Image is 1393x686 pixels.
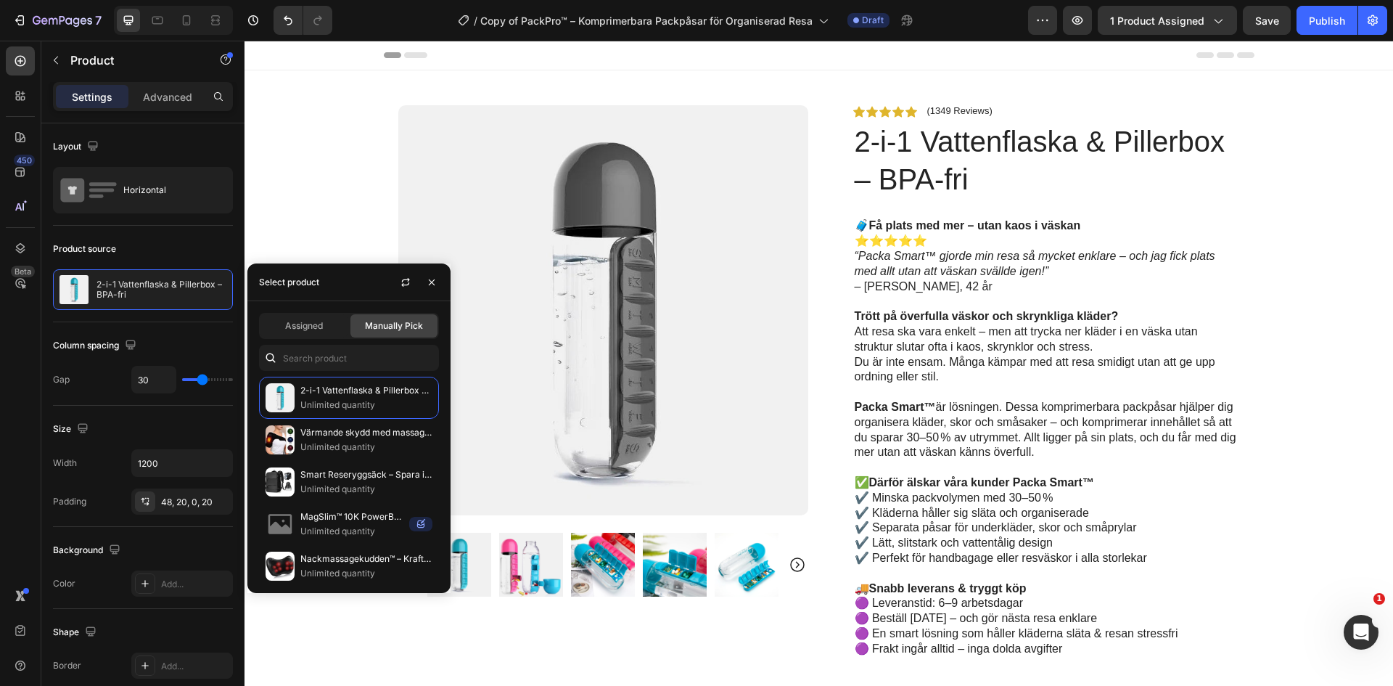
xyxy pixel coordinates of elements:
[300,482,432,497] p: Unlimited quantity
[53,659,81,672] div: Border
[300,440,432,454] p: Unlimited quantity
[285,319,323,332] span: Assigned
[1309,13,1345,28] div: Publish
[53,541,123,560] div: Background
[132,450,232,476] input: Auto
[610,450,994,526] p: ✔️ Minska packvolymen med 30–50 % ✔️ Kläderna håller sig släta och organiserade ✔️ Separata påsar...
[11,266,35,277] div: Beta
[53,577,75,590] div: Color
[625,436,850,448] strong: Därför älskar våra kunder Packa Smart™
[610,193,994,253] p: ⭐⭐⭐⭐⭐ – [PERSON_NAME], 42 år
[300,552,432,566] p: Nackmassagekudden™ – Kraftfull massage med värme för hela kroppen
[625,179,837,191] strong: Få plats med mer – utan kaos i väskan
[300,510,403,524] p: MagSlim™ 10K PowerBank – Maximal kraft. Ultratunn. Trådlös frihet.
[123,173,212,207] div: Horizontal
[96,279,226,300] p: 2-i-1 Vattenflaska & Pillerbox – BPA-fri
[300,398,432,412] p: Unlimited quantity
[1110,13,1204,28] span: 1 product assigned
[474,13,477,28] span: /
[610,284,994,344] p: Att resa ska vara enkelt – men att trycka ner kläder i en väska utan struktur slutar ofta i kaos,...
[59,275,89,304] img: product feature img
[143,89,192,105] p: Advanced
[14,155,35,166] div: 450
[53,457,77,470] div: Width
[625,542,782,554] strong: Snabb leverans & tryggt köp
[53,420,91,439] div: Size
[1243,6,1291,35] button: Save
[300,383,432,398] p: 2-i-1 Vattenflaska & Pillerbox – BPA-fri
[862,14,884,27] span: Draft
[610,178,994,193] p: 🧳
[300,467,432,482] p: Smart Reseryggsäck – Spara incheckningsavgifter & Res med Stil
[610,359,994,420] p: är lösningen. Dessa komprimerbara packpåsar hjälper dig organisera kläder, skor och småsaker – oc...
[1098,6,1237,35] button: 1 product assigned
[1297,6,1357,35] button: Publish
[274,6,332,35] div: Undo/Redo
[544,515,562,533] button: Carousel Next Arrow
[300,425,432,440] p: Värmande skydd med massage (USB) – Axel/Knä/Armbåge
[1344,615,1378,650] iframe: Intercom live chat
[161,578,229,591] div: Add...
[480,13,813,28] span: Copy of PackPro™ – Komprimerbara Packpåsar för Organiserad Resa
[72,89,112,105] p: Settings
[132,367,176,393] input: Auto
[95,12,102,29] p: 7
[266,552,295,581] img: collections
[683,65,748,76] p: (1349 Reviews)
[609,81,995,159] h1: 2-i-1 Vattenflaska & Pillerbox – BPA-fri
[53,137,102,157] div: Layout
[266,383,295,412] img: collections
[610,209,971,237] i: “Packa Smart™ gjorde min resa så mycket enklare – och jag fick plats med allt utan att väskan svä...
[259,276,319,289] div: Select product
[53,495,86,508] div: Padding
[266,467,295,497] img: collections
[610,360,691,372] strong: Packa Smart™
[53,373,70,386] div: Gap
[53,336,139,356] div: Column spacing
[245,41,1393,686] iframe: Design area
[610,555,994,616] p: 🟣 Leveranstid: 6–9 arbetsdagar 🟣 Beställ [DATE] – och gör nästa resa enklare 🟣 En smart lösning s...
[266,425,295,454] img: collections
[1373,593,1385,605] span: 1
[6,6,108,35] button: 7
[300,566,432,581] p: Unlimited quantity
[365,319,423,332] span: Manually Pick
[610,541,994,556] p: 🚚
[53,242,116,256] div: Product source
[266,510,295,539] img: no-image
[300,524,403,539] p: Unlimited quantity
[259,345,439,371] input: Search in Settings & Advanced
[161,496,229,509] div: 48, 20, 0, 20
[70,52,194,69] p: Product
[610,269,874,282] strong: Trött på överfulla väskor och skrynkliga kläder?
[1255,15,1279,27] span: Save
[161,660,229,673] div: Add...
[610,435,994,450] p: ✅
[53,623,99,642] div: Shape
